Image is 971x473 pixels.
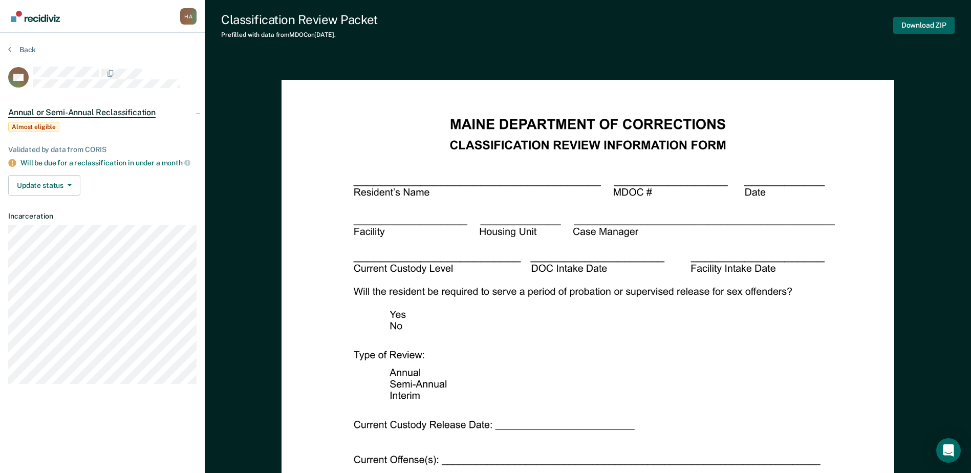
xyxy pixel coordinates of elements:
button: Back [8,45,36,54]
div: Will be due for a reclassification in under a month [20,158,197,167]
button: Download ZIP [893,17,955,34]
div: Prefilled with data from MDOC on [DATE] . [221,31,378,38]
dt: Incarceration [8,212,197,221]
div: Validated by data from CORIS [8,145,197,154]
img: Recidiviz [11,11,60,22]
span: Annual or Semi-Annual Reclassification [8,107,156,118]
button: Profile dropdown button [180,8,197,25]
div: Classification Review Packet [221,12,378,27]
div: H A [180,8,197,25]
button: Update status [8,175,80,196]
span: Almost eligible [8,122,59,132]
div: Open Intercom Messenger [936,438,961,463]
